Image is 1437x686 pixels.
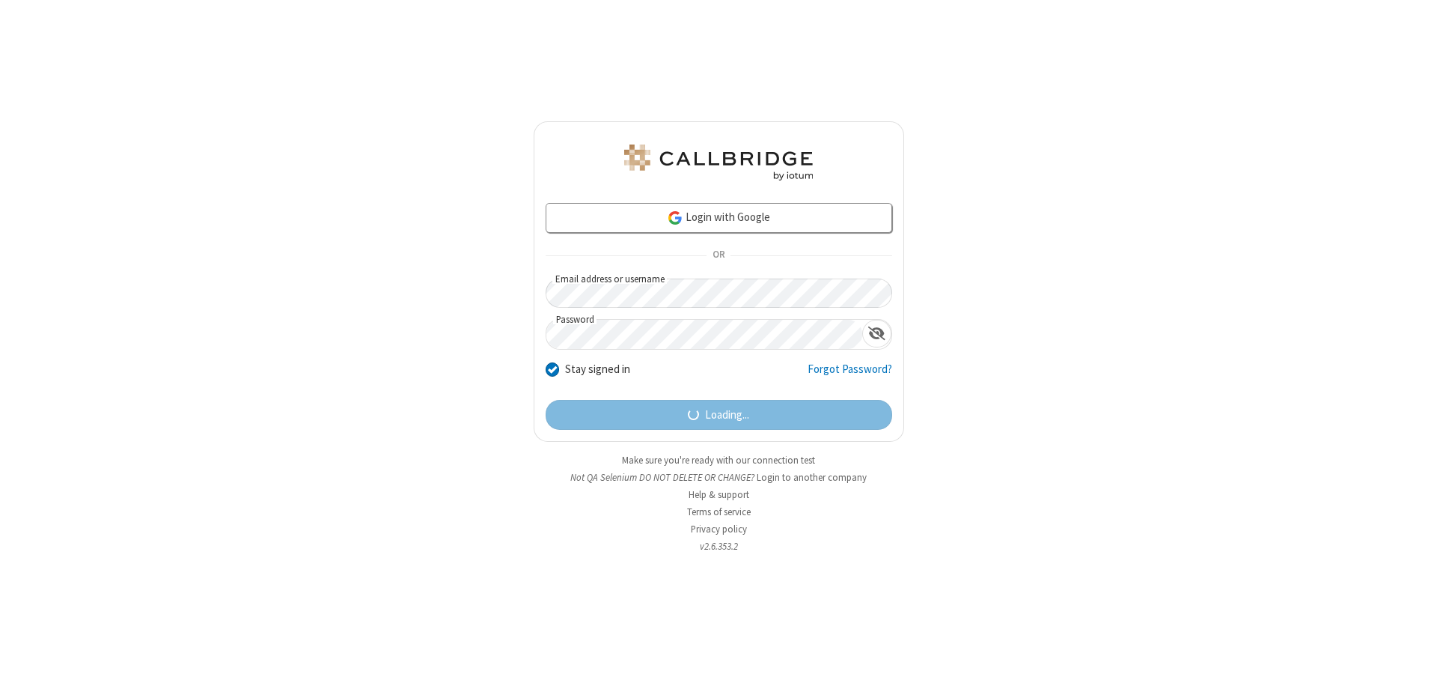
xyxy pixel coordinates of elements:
input: Email address or username [546,279,892,308]
span: OR [707,246,730,267]
span: Loading... [705,407,749,424]
a: Terms of service [687,506,751,518]
input: Password [546,320,862,349]
a: Help & support [689,488,749,501]
li: v2.6.353.2 [534,539,904,553]
img: QA Selenium DO NOT DELETE OR CHANGE [621,145,816,180]
li: Not QA Selenium DO NOT DELETE OR CHANGE? [534,470,904,485]
img: google-icon.png [667,210,683,226]
a: Privacy policy [691,523,747,535]
button: Loading... [546,400,892,430]
label: Stay signed in [565,361,630,378]
a: Make sure you're ready with our connection test [622,454,815,467]
div: Show password [862,320,891,347]
a: Forgot Password? [808,361,892,389]
a: Login with Google [546,203,892,233]
button: Login to another company [757,470,867,485]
